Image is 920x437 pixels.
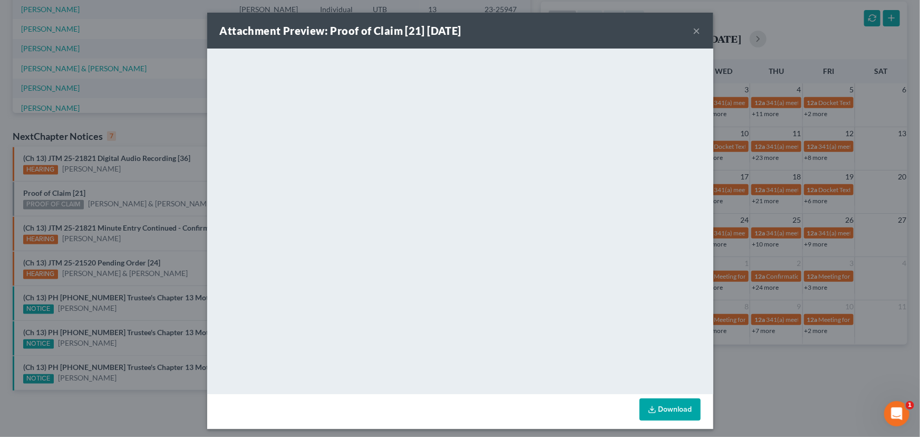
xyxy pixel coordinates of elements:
iframe: Intercom live chat [884,401,909,426]
iframe: <object ng-attr-data='[URL][DOMAIN_NAME]' type='application/pdf' width='100%' height='650px'></ob... [207,49,713,392]
button: × [693,24,701,37]
span: 1 [906,401,914,410]
strong: Attachment Preview: Proof of Claim [21] [DATE] [220,24,461,37]
a: Download [640,398,701,421]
